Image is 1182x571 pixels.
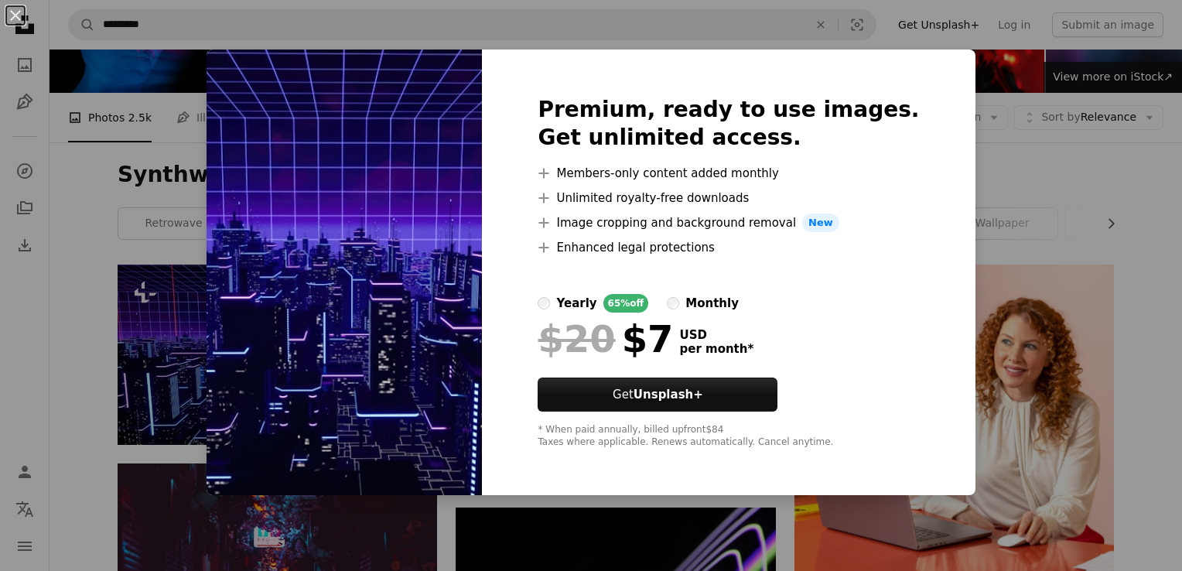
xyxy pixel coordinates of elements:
[538,319,615,359] span: $20
[603,294,649,313] div: 65% off
[679,328,753,342] span: USD
[685,294,739,313] div: monthly
[802,214,839,232] span: New
[538,424,919,449] div: * When paid annually, billed upfront $84 Taxes where applicable. Renews automatically. Cancel any...
[538,319,673,359] div: $7
[538,96,919,152] h2: Premium, ready to use images. Get unlimited access.
[538,164,919,183] li: Members-only content added monthly
[538,189,919,207] li: Unlimited royalty-free downloads
[538,214,919,232] li: Image cropping and background removal
[538,238,919,257] li: Enhanced legal protections
[207,50,482,495] img: premium_photo-1685148902854-9b9bb49fff08
[538,378,777,412] button: GetUnsplash+
[667,297,679,309] input: monthly
[538,297,550,309] input: yearly65%off
[556,294,596,313] div: yearly
[679,342,753,356] span: per month *
[634,388,703,402] strong: Unsplash+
